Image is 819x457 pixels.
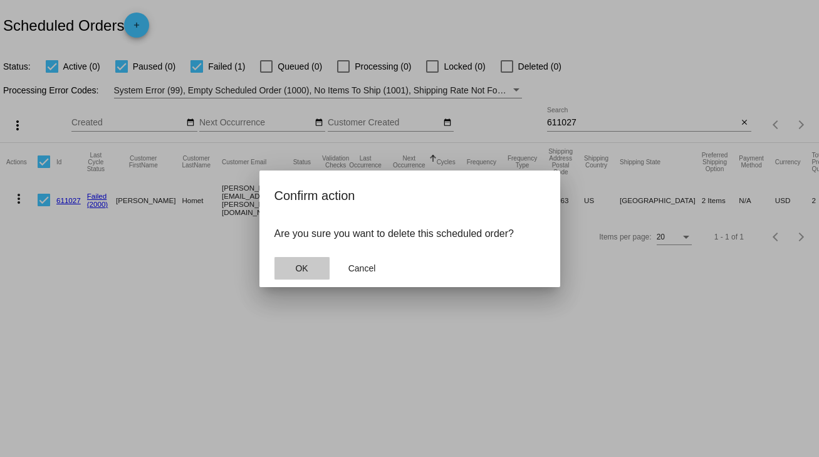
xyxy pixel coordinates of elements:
button: Close dialog [274,257,330,280]
p: Are you sure you want to delete this scheduled order? [274,228,545,239]
span: Cancel [348,263,376,273]
button: Close dialog [335,257,390,280]
span: OK [295,263,308,273]
h2: Confirm action [274,186,545,206]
